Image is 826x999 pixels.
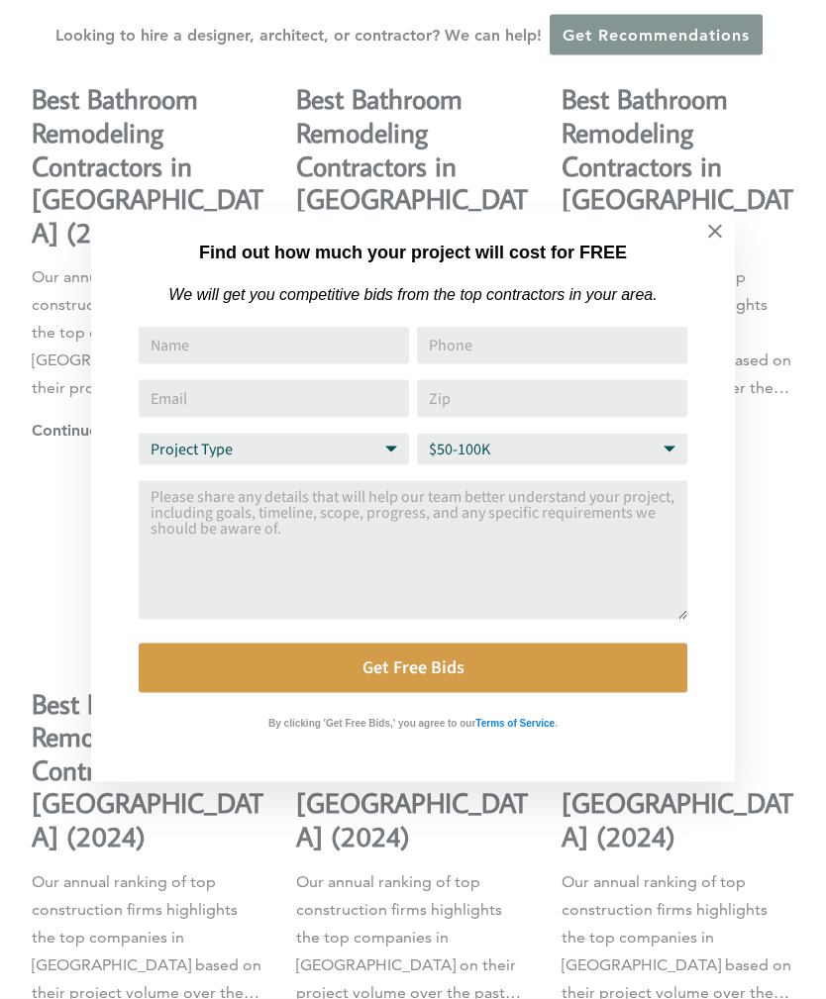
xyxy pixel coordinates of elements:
input: Name [139,327,409,364]
strong: Terms of Service [475,718,555,729]
iframe: Drift Widget Chat Controller [446,856,802,975]
input: Zip [417,380,687,418]
textarea: Comment or Message [139,481,687,620]
select: Project Type [139,434,409,465]
button: Close [680,197,750,266]
input: Email Address [139,380,409,418]
input: Phone [417,327,687,364]
em: We will get you competitive bids from the top contractors in your area. [168,286,657,303]
strong: Find out how much your project will cost for FREE [199,243,627,262]
a: Terms of Service [475,713,555,730]
select: Budget Range [417,434,687,465]
strong: By clicking 'Get Free Bids,' you agree to our [268,718,475,729]
button: Get Free Bids [139,644,687,693]
strong: . [555,718,558,729]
